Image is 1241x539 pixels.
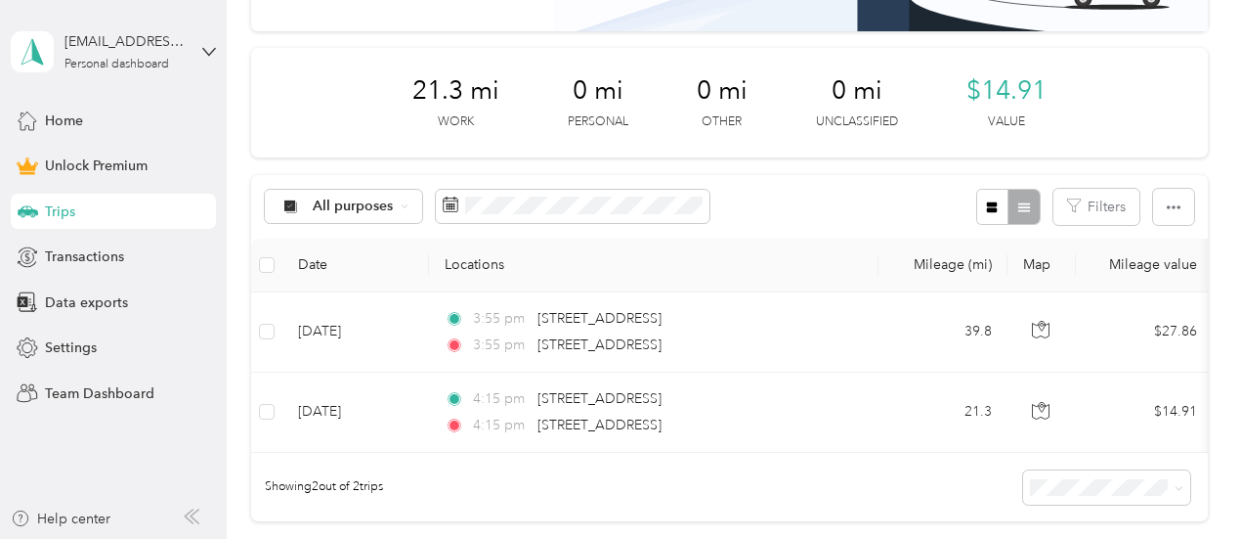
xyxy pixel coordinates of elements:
[537,417,662,433] span: [STREET_ADDRESS]
[988,113,1025,131] p: Value
[45,292,128,313] span: Data exports
[412,75,499,107] span: 21.3 mi
[1076,373,1213,453] td: $14.91
[45,156,148,176] span: Unlock Premium
[251,478,383,496] span: Showing 2 out of 2 trips
[878,239,1007,292] th: Mileage (mi)
[45,383,154,404] span: Team Dashboard
[64,31,187,52] div: [EMAIL_ADDRESS][DOMAIN_NAME]
[702,113,742,131] p: Other
[1132,429,1241,539] iframe: Everlance-gr Chat Button Frame
[282,292,429,373] td: [DATE]
[878,292,1007,373] td: 39.8
[816,113,898,131] p: Unclassified
[1076,239,1213,292] th: Mileage value
[832,75,882,107] span: 0 mi
[537,337,662,353] span: [STREET_ADDRESS]
[568,113,628,131] p: Personal
[878,373,1007,453] td: 21.3
[45,247,124,267] span: Transactions
[282,373,429,453] td: [DATE]
[966,75,1047,107] span: $14.91
[537,390,662,407] span: [STREET_ADDRESS]
[429,239,878,292] th: Locations
[537,310,662,327] span: [STREET_ADDRESS]
[1076,292,1213,373] td: $27.86
[11,509,110,529] button: Help center
[282,239,429,292] th: Date
[473,415,529,436] span: 4:15 pm
[473,388,529,410] span: 4:15 pm
[438,113,474,131] p: Work
[1053,189,1139,225] button: Filters
[45,111,83,131] span: Home
[697,75,748,107] span: 0 mi
[573,75,623,107] span: 0 mi
[64,59,169,70] div: Personal dashboard
[45,202,75,222] span: Trips
[473,335,529,356] span: 3:55 pm
[473,308,529,330] span: 3:55 pm
[45,337,97,358] span: Settings
[1007,239,1076,292] th: Map
[313,200,394,213] span: All purposes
